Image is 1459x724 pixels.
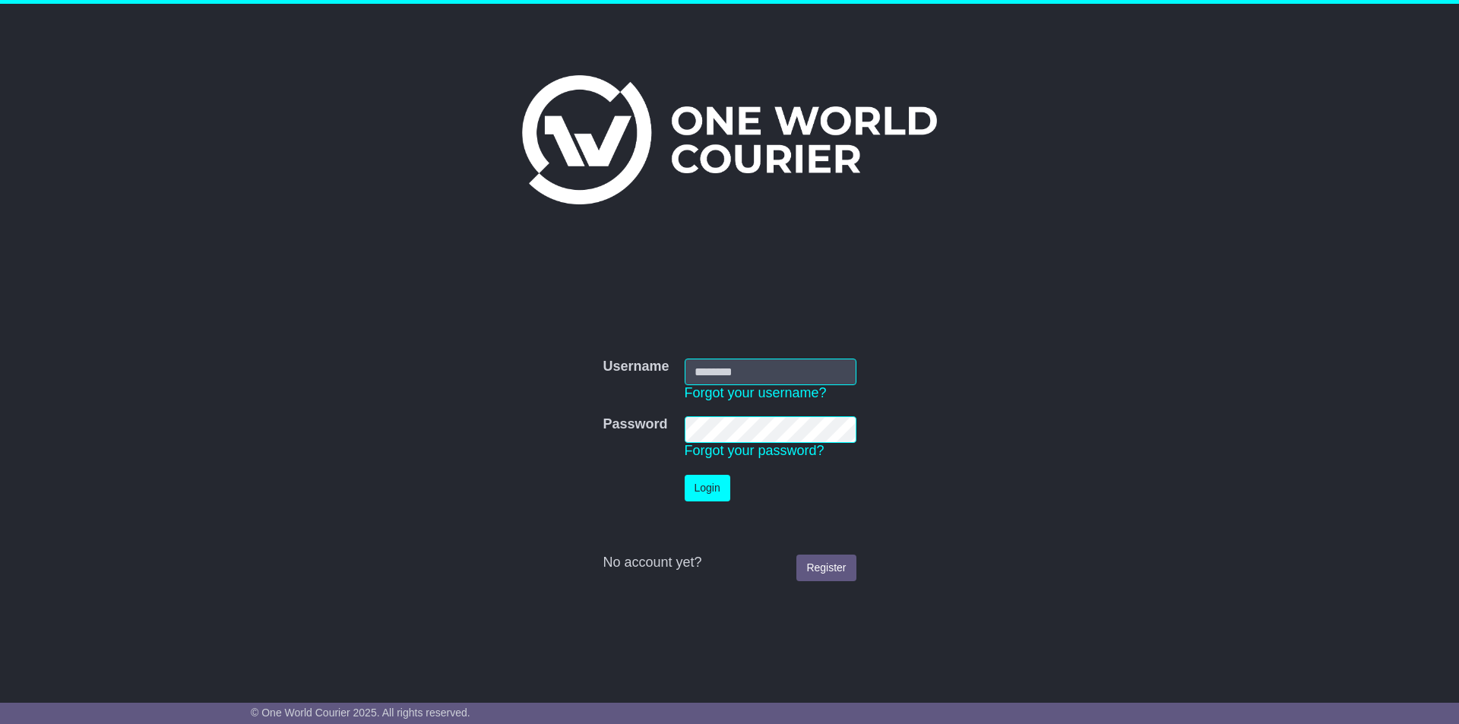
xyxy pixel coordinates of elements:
div: No account yet? [603,555,856,571]
label: Password [603,416,667,433]
a: Forgot your username? [685,385,827,400]
img: One World [522,75,937,204]
span: © One World Courier 2025. All rights reserved. [251,707,470,719]
a: Forgot your password? [685,443,824,458]
button: Login [685,475,730,501]
label: Username [603,359,669,375]
a: Register [796,555,856,581]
